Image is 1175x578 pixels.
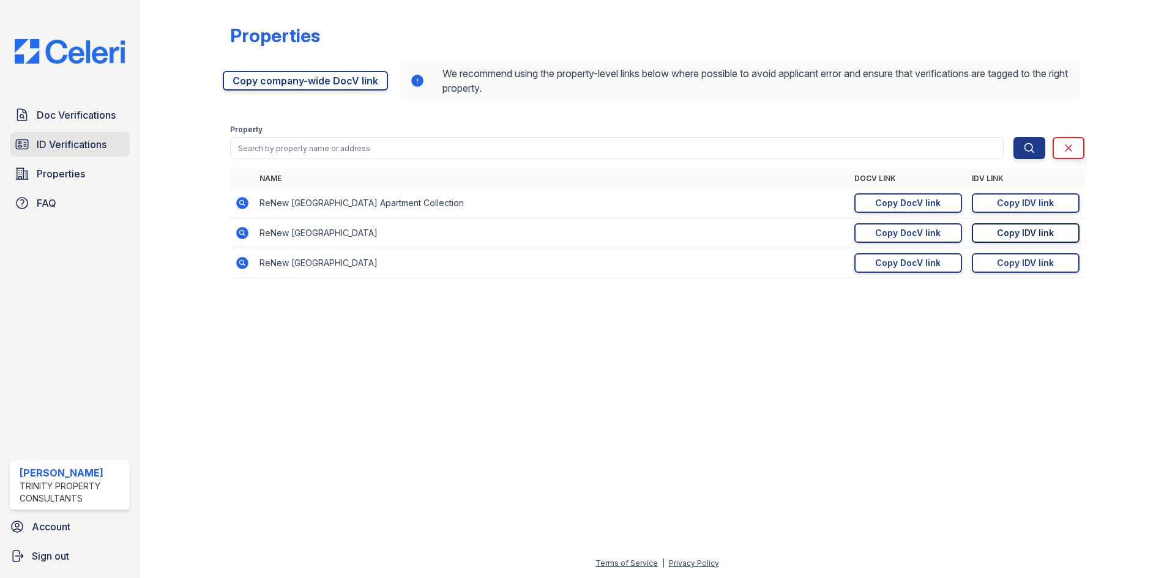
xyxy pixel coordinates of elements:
[230,24,320,46] div: Properties
[37,108,116,122] span: Doc Verifications
[255,169,849,188] th: Name
[854,223,962,243] a: Copy DocV link
[595,558,658,568] a: Terms of Service
[255,248,849,278] td: ReNew [GEOGRAPHIC_DATA]
[5,544,135,568] a: Sign out
[400,61,1080,100] div: We recommend using the property-level links below where possible to avoid applicant error and ens...
[972,223,1080,243] a: Copy IDV link
[967,169,1084,188] th: IDV Link
[20,465,125,480] div: [PERSON_NAME]
[997,257,1054,269] div: Copy IDV link
[255,218,849,248] td: ReNew [GEOGRAPHIC_DATA]
[10,191,130,215] a: FAQ
[223,71,388,91] a: Copy company-wide DocV link
[230,137,1004,159] input: Search by property name or address
[997,227,1054,239] div: Copy IDV link
[875,197,941,209] div: Copy DocV link
[10,161,130,186] a: Properties
[230,125,263,135] label: Property
[849,169,967,188] th: DocV Link
[20,480,125,505] div: Trinity Property Consultants
[255,188,849,218] td: ReNew [GEOGRAPHIC_DATA] Apartment Collection
[5,39,135,64] img: CE_Logo_Blue-a8612792a0a2168367f1c8372b55b34899dd931a85d93a1a3d3e32e68fde9ad4.png
[5,514,135,539] a: Account
[997,197,1054,209] div: Copy IDV link
[875,227,941,239] div: Copy DocV link
[669,558,719,568] a: Privacy Policy
[972,253,1080,273] a: Copy IDV link
[875,257,941,269] div: Copy DocV link
[37,196,56,210] span: FAQ
[37,137,106,152] span: ID Verifications
[10,132,130,157] a: ID Verifications
[32,549,69,563] span: Sign out
[37,166,85,181] span: Properties
[10,103,130,127] a: Doc Verifications
[854,193,962,213] a: Copy DocV link
[662,558,665,568] div: |
[854,253,962,273] a: Copy DocV link
[972,193,1080,213] a: Copy IDV link
[32,519,70,534] span: Account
